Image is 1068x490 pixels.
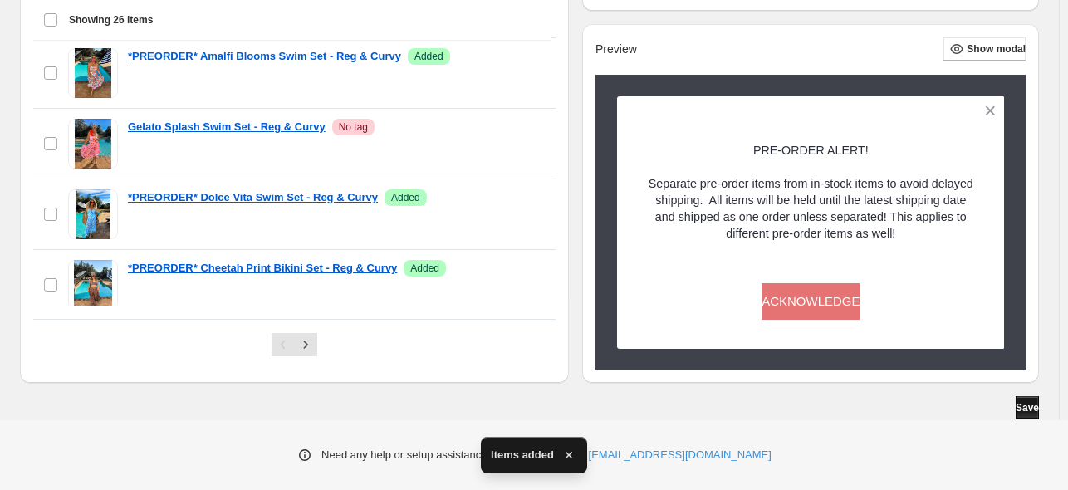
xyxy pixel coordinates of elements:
[294,333,317,356] button: Next
[646,174,976,241] p: Separate pre-order items from in-stock items to avoid delayed shipping. All items will be held un...
[595,42,637,56] h2: Preview
[128,260,397,277] a: *PREORDER* Cheetah Print Bikini Set - Reg & Curvy
[128,48,401,65] a: *PREORDER* Amalfi Blooms Swim Set - Reg & Curvy
[391,191,420,204] span: Added
[1016,401,1039,414] span: Save
[967,42,1026,56] span: Show modal
[491,447,554,463] span: Items added
[762,282,860,319] button: ACKNOWLEDGE
[69,13,153,27] span: Showing 26 items
[589,447,772,463] a: [EMAIL_ADDRESS][DOMAIN_NAME]
[414,50,443,63] span: Added
[410,262,439,275] span: Added
[272,333,317,356] nav: Pagination
[128,189,378,206] a: *PREORDER* Dolce Vita Swim Set - Reg & Curvy
[943,37,1026,61] button: Show modal
[339,120,368,134] span: No tag
[128,119,326,135] a: Gelato Splash Swim Set - Reg & Curvy
[1016,396,1039,419] button: Save
[646,141,976,158] p: PRE-ORDER ALERT!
